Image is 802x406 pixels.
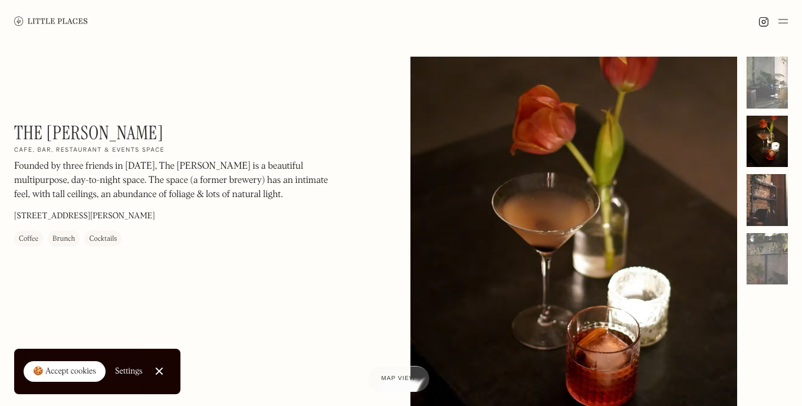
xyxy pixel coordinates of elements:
div: Brunch [52,234,75,245]
div: Coffee [19,234,38,245]
p: [STREET_ADDRESS][PERSON_NAME] [14,211,155,223]
h1: The [PERSON_NAME] [14,122,163,144]
a: 🍪 Accept cookies [24,361,106,382]
a: Close Cookie Popup [147,359,171,383]
p: Founded by three friends in [DATE], The [PERSON_NAME] is a beautiful multipurpose, day-to-night s... [14,160,333,202]
div: Cocktails [89,234,117,245]
a: Map view [367,366,430,392]
h2: Cafe, bar, restaurant & events space [14,147,165,155]
a: Settings [115,358,143,385]
div: Settings [115,367,143,375]
span: Map view [382,375,416,382]
div: 🍪 Accept cookies [33,366,96,378]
